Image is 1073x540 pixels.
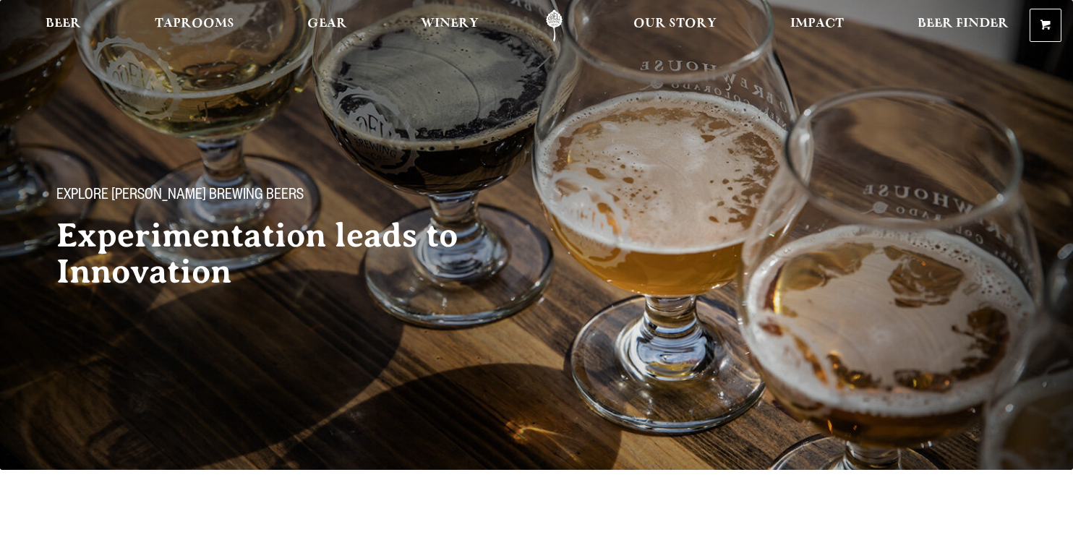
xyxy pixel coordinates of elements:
[633,18,717,30] span: Our Story
[298,9,356,42] a: Gear
[781,9,853,42] a: Impact
[155,18,234,30] span: Taprooms
[145,9,244,42] a: Taprooms
[56,187,304,206] span: Explore [PERSON_NAME] Brewing Beers
[307,18,347,30] span: Gear
[421,18,479,30] span: Winery
[918,18,1009,30] span: Beer Finder
[46,18,81,30] span: Beer
[624,9,726,42] a: Our Story
[527,9,581,42] a: Odell Home
[56,218,508,290] h2: Experimentation leads to Innovation
[790,18,844,30] span: Impact
[908,9,1018,42] a: Beer Finder
[36,9,90,42] a: Beer
[411,9,488,42] a: Winery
